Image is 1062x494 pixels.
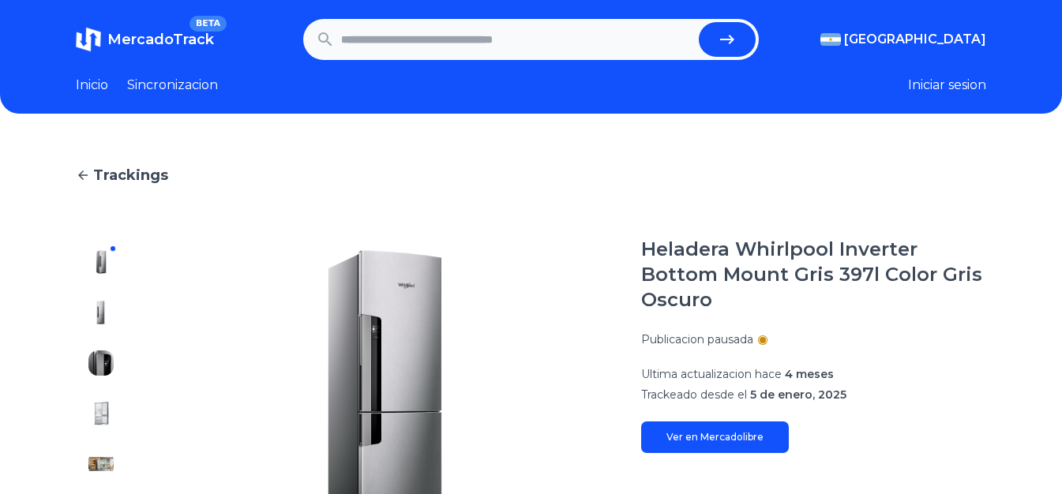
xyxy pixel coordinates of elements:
[93,164,168,186] span: Trackings
[641,237,986,312] h1: Heladera Whirlpool Inverter Bottom Mount Gris 397l Color Gris Oscuro
[820,30,986,49] button: [GEOGRAPHIC_DATA]
[76,164,986,186] a: Trackings
[844,30,986,49] span: [GEOGRAPHIC_DATA]
[190,16,227,32] span: BETA
[641,421,789,453] a: Ver en Mercadolibre
[641,367,782,381] span: Ultima actualizacion hace
[641,387,747,402] span: Trackeado desde el
[88,350,114,376] img: Heladera Whirlpool Inverter Bottom Mount Gris 397l Color Gris Oscuro
[908,76,986,95] button: Iniciar sesion
[88,451,114,477] img: Heladera Whirlpool Inverter Bottom Mount Gris 397l Color Gris Oscuro
[785,367,834,381] span: 4 meses
[820,33,841,46] img: Argentina
[127,76,218,95] a: Sincronizacion
[88,300,114,325] img: Heladera Whirlpool Inverter Bottom Mount Gris 397l Color Gris Oscuro
[107,31,214,48] span: MercadoTrack
[76,27,214,52] a: MercadoTrackBETA
[76,27,101,52] img: MercadoTrack
[88,249,114,275] img: Heladera Whirlpool Inverter Bottom Mount Gris 397l Color Gris Oscuro
[88,401,114,426] img: Heladera Whirlpool Inverter Bottom Mount Gris 397l Color Gris Oscuro
[76,76,108,95] a: Inicio
[641,331,753,347] p: Publicacion pausada
[750,387,846,402] span: 5 de enero, 2025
